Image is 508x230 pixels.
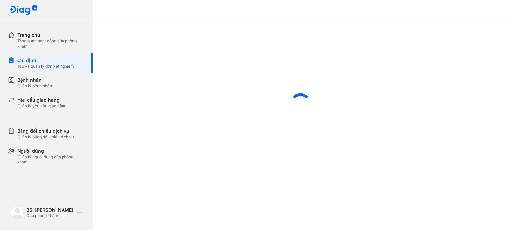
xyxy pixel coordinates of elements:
[17,32,85,38] div: Trang chủ
[17,64,74,69] div: Tạo và quản lý đơn xét nghiệm
[26,213,74,218] div: Chủ phòng khám
[11,206,24,219] img: logo
[17,103,66,109] div: Quản lý yêu cầu giao hàng
[17,57,74,64] div: Chỉ định
[17,134,74,140] div: Quản lý bảng đối chiếu dịch vụ
[17,97,66,103] div: Yêu cầu giao hàng
[9,5,38,16] img: logo
[17,77,52,83] div: Bệnh nhân
[17,154,85,165] div: Quản lý người dùng của phòng khám
[17,83,52,89] div: Quản lý bệnh nhân
[26,207,74,213] div: BS. [PERSON_NAME]
[17,148,85,154] div: Người dùng
[17,128,74,134] div: Bảng đối chiếu dịch vụ
[17,38,85,49] div: Tổng quan hoạt động của phòng khám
